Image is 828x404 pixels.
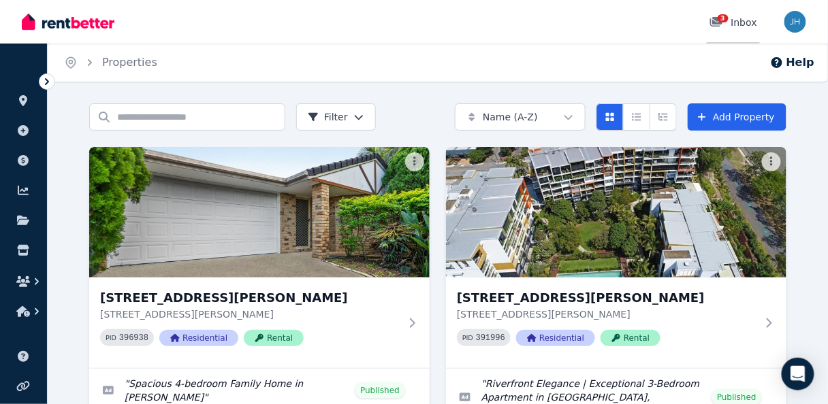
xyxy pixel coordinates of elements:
small: PID [462,334,473,341]
div: View options [596,103,677,131]
img: Serenity Stays Management Pty Ltd [784,11,806,33]
span: Rental [601,330,660,346]
span: Residential [516,330,595,346]
h3: [STREET_ADDRESS][PERSON_NAME] [457,288,757,307]
button: Card view [596,103,624,131]
nav: Breadcrumb [48,44,174,82]
a: Properties [102,56,157,69]
img: 25 Springfield Cres, Parkinson [89,147,430,277]
img: RentBetter [22,12,114,32]
button: Compact list view [623,103,650,131]
a: 25 Springfield Cres, Parkinson[STREET_ADDRESS][PERSON_NAME][STREET_ADDRESS][PERSON_NAME]PID 39693... [89,147,430,368]
a: Add Property [688,103,786,131]
p: [STREET_ADDRESS][PERSON_NAME] [457,307,757,321]
small: PID [106,334,116,341]
div: Open Intercom Messenger [782,358,814,390]
code: 396938 [119,333,148,343]
span: 3 [718,14,729,22]
button: Help [770,54,814,71]
code: 391996 [476,333,505,343]
h3: [STREET_ADDRESS][PERSON_NAME] [100,288,400,307]
span: Rental [244,330,304,346]
button: Filter [296,103,376,131]
div: Inbox [710,16,757,29]
p: [STREET_ADDRESS][PERSON_NAME] [100,307,400,321]
img: 204/10 Pidgeon Cl, West End [446,147,786,277]
span: Filter [308,110,348,124]
button: Name (A-Z) [455,103,586,131]
span: Name (A-Z) [483,110,538,124]
a: 204/10 Pidgeon Cl, West End[STREET_ADDRESS][PERSON_NAME][STREET_ADDRESS][PERSON_NAME]PID 391996Re... [446,147,786,368]
button: More options [762,152,781,171]
button: Expanded list view [650,103,677,131]
button: More options [405,152,424,171]
span: Residential [159,330,238,346]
